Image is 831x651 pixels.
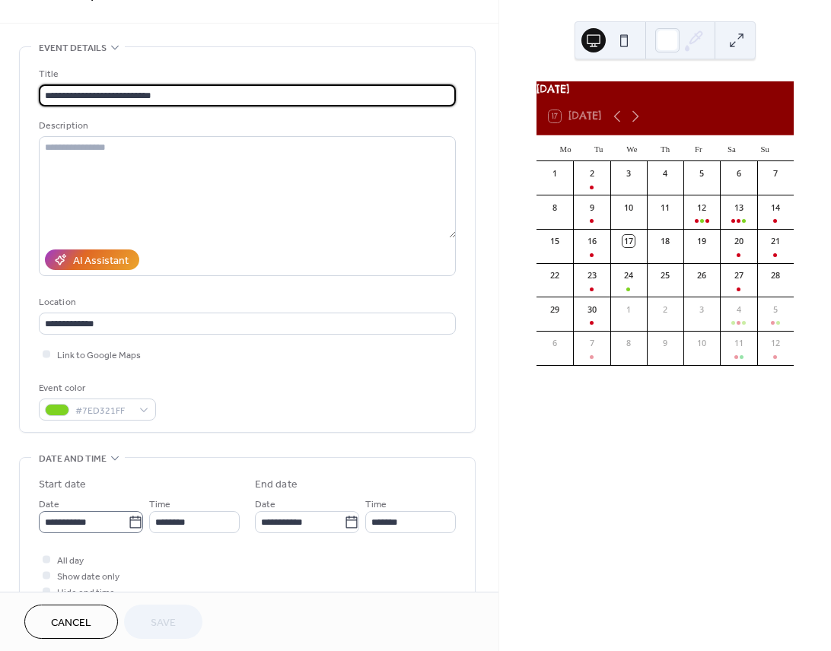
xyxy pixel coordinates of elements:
div: Location [39,294,453,310]
div: 1 [549,167,561,179]
div: 11 [659,202,671,214]
div: 20 [732,235,744,247]
div: 4 [732,303,744,316]
div: 4 [659,167,671,179]
div: 10 [696,337,708,349]
span: #7ED321FF [75,403,132,419]
div: 12 [696,202,708,214]
span: Link to Google Maps [57,348,141,364]
div: 9 [659,337,671,349]
span: All day [57,553,84,569]
div: 5 [696,167,708,179]
div: 17 [622,235,635,247]
div: 8 [622,337,635,349]
div: 15 [549,235,561,247]
div: Sa [715,135,749,161]
div: 22 [549,269,561,281]
div: 16 [585,235,597,247]
div: 2 [585,167,597,179]
div: 7 [769,167,782,179]
div: 30 [585,303,597,316]
div: 26 [696,269,708,281]
div: Description [39,118,453,134]
span: Date and time [39,451,107,467]
div: 1 [622,303,635,316]
div: 29 [549,303,561,316]
div: 9 [585,202,597,214]
span: Time [149,497,170,513]
div: Tu [582,135,616,161]
span: Date [39,497,59,513]
div: 5 [769,303,782,316]
div: Start date [39,477,86,493]
button: AI Assistant [45,249,139,270]
div: 27 [732,269,744,281]
div: 18 [659,235,671,247]
span: Date [255,497,275,513]
div: 13 [732,202,744,214]
div: 8 [549,202,561,214]
div: 3 [622,167,635,179]
div: 19 [696,235,708,247]
div: 2 [659,303,671,316]
div: Title [39,66,453,82]
div: [DATE] [536,81,794,98]
div: Th [648,135,682,161]
div: 14 [769,202,782,214]
div: 11 [732,337,744,349]
span: Cancel [51,615,91,631]
div: 6 [549,337,561,349]
button: Cancel [24,605,118,639]
div: 3 [696,303,708,316]
div: 21 [769,235,782,247]
div: End date [255,477,298,493]
div: AI Assistant [73,253,129,269]
div: 10 [622,202,635,214]
div: Event color [39,380,153,396]
div: 12 [769,337,782,349]
span: Event details [39,40,107,56]
div: 25 [659,269,671,281]
span: Hide end time [57,585,115,601]
div: 6 [732,167,744,179]
div: 28 [769,269,782,281]
div: 24 [622,269,635,281]
div: 23 [585,269,597,281]
div: 7 [585,337,597,349]
div: Fr [682,135,715,161]
div: We [616,135,649,161]
div: Su [748,135,782,161]
span: Time [365,497,387,513]
span: Show date only [57,569,119,585]
div: Mo [549,135,582,161]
